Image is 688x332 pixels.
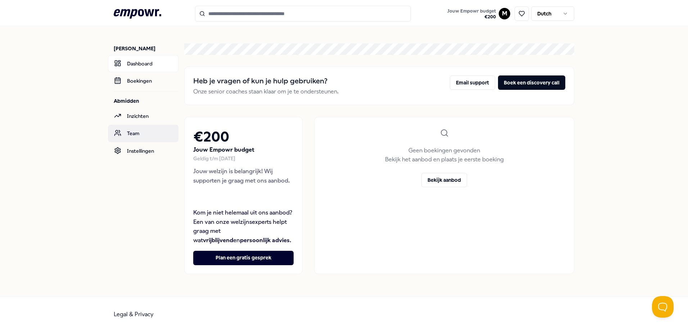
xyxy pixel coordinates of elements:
span: Jouw Empowr budget [447,8,496,14]
p: [PERSON_NAME] [114,45,178,52]
div: Geldig t/m [DATE] [193,155,294,162]
p: Abmidden [114,97,178,105]
h2: Heb je vragen of kun je hulp gebruiken? [193,75,339,87]
button: Boek een discovery call [498,75,565,90]
a: Email support [450,75,495,96]
strong: persoonlijk advies [240,237,290,244]
a: Team [108,125,178,142]
a: Inzichten [108,107,178,125]
a: Legal & Privacy [114,311,154,318]
iframe: Help Scout Beacon - Open [652,296,674,318]
p: Kom je niet helemaal uit ons aanbod? Een van onze welzijnsexperts helpt graag met wat en . [193,208,294,245]
p: Jouw welzijn is belangrijk! Wij supporten je graag met ons aanbod. [193,167,294,185]
p: Jouw Empowr budget [193,145,294,155]
p: Geen boekingen gevonden Bekijk het aanbod en plaats je eerste boeking [385,146,504,164]
a: Jouw Empowr budget€200 [444,6,499,21]
h2: € 200 [193,126,294,148]
a: Dashboard [108,55,178,72]
button: M [499,8,510,19]
a: Instellingen [108,142,178,160]
a: Boekingen [108,72,178,89]
button: Plan een gratis gesprek [193,251,294,265]
p: Onze senior coaches staan klaar om je te ondersteunen. [193,87,339,96]
input: Search for products, categories or subcategories [195,6,411,22]
strong: vrijblijvend [203,237,233,244]
button: Email support [450,75,495,90]
span: € 200 [447,14,496,20]
button: Jouw Empowr budget€200 [446,7,497,21]
button: Bekijk aanbod [421,173,467,187]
